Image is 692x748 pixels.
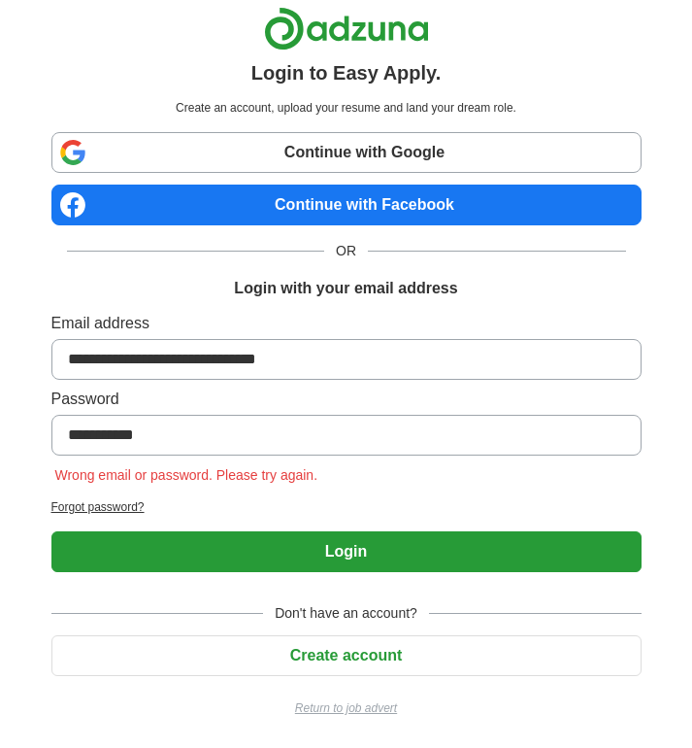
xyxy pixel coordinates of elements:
button: Create account [51,635,642,676]
h1: Login to Easy Apply. [251,58,442,87]
span: Don't have an account? [263,603,429,624]
a: Forgot password? [51,498,642,516]
a: Continue with Facebook [51,185,642,225]
label: Email address [51,312,642,335]
p: Create an account, upload your resume and land your dream role. [55,99,638,117]
h1: Login with your email address [234,277,457,300]
a: Return to job advert [51,699,642,717]
a: Create account [51,647,642,663]
button: Login [51,531,642,572]
img: Adzuna logo [264,7,429,51]
span: Wrong email or password. Please try again. [51,467,322,483]
span: OR [324,241,368,261]
label: Password [51,388,642,411]
a: Continue with Google [51,132,642,173]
